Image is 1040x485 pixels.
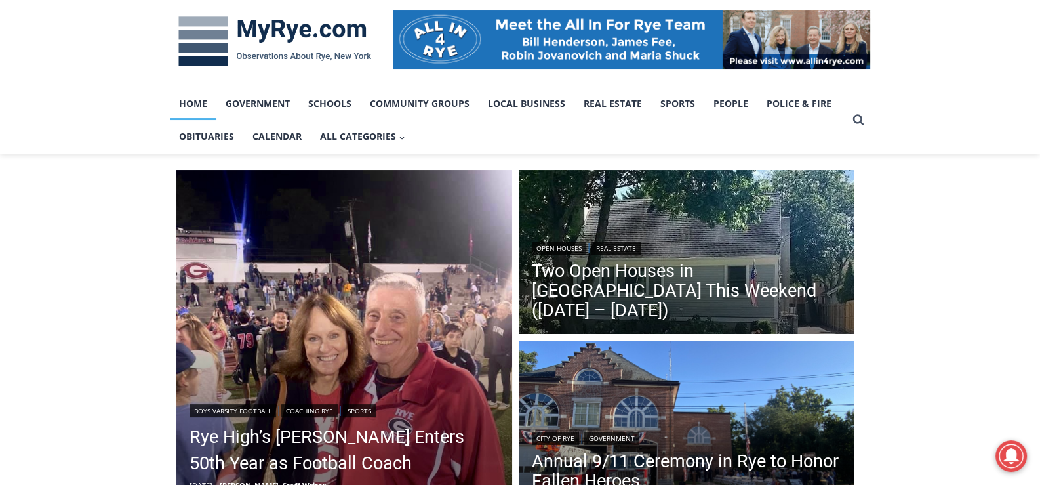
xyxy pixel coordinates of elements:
[393,10,870,69] img: All in for Rye
[591,242,641,255] a: Real Estate
[170,87,216,120] a: Home
[170,7,380,75] img: MyRye.com
[4,135,129,185] span: Open Tues. - Sun. [PHONE_NUMBER]
[190,424,499,476] a: Rye High’s [PERSON_NAME] Enters 50th Year as Football Coach
[532,261,841,320] a: Two Open Houses in [GEOGRAPHIC_DATA] This Weekend ([DATE] – [DATE])
[190,402,499,417] div: | |
[243,120,311,153] a: Calendar
[361,87,479,120] a: Community Groups
[1,132,132,163] a: Open Tues. - Sun. [PHONE_NUMBER]
[704,87,757,120] a: People
[519,170,854,338] a: Read More Two Open Houses in Rye This Weekend (September 6 – 7)
[343,404,376,417] a: Sports
[651,87,704,120] a: Sports
[757,87,841,120] a: Police & Fire
[847,108,870,132] button: View Search Form
[479,87,574,120] a: Local Business
[299,87,361,120] a: Schools
[170,87,847,154] nav: Primary Navigation
[532,432,579,445] a: City of Rye
[519,170,854,338] img: 134-136 Dearborn Avenue
[190,404,276,417] a: Boys Varsity Football
[532,429,841,445] div: |
[170,120,243,153] a: Obituaries
[343,131,608,160] span: Intern @ [DOMAIN_NAME]
[135,82,193,157] div: "the precise, almost orchestrated movements of cutting and assembling sushi and [PERSON_NAME] mak...
[532,239,841,255] div: |
[574,87,651,120] a: Real Estate
[281,404,338,417] a: Coaching Rye
[584,432,639,445] a: Government
[315,127,635,163] a: Intern @ [DOMAIN_NAME]
[331,1,620,127] div: "[PERSON_NAME] and I covered the [DATE] Parade, which was a really eye opening experience as I ha...
[216,87,299,120] a: Government
[532,242,586,255] a: Open Houses
[311,120,414,153] button: Child menu of All Categories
